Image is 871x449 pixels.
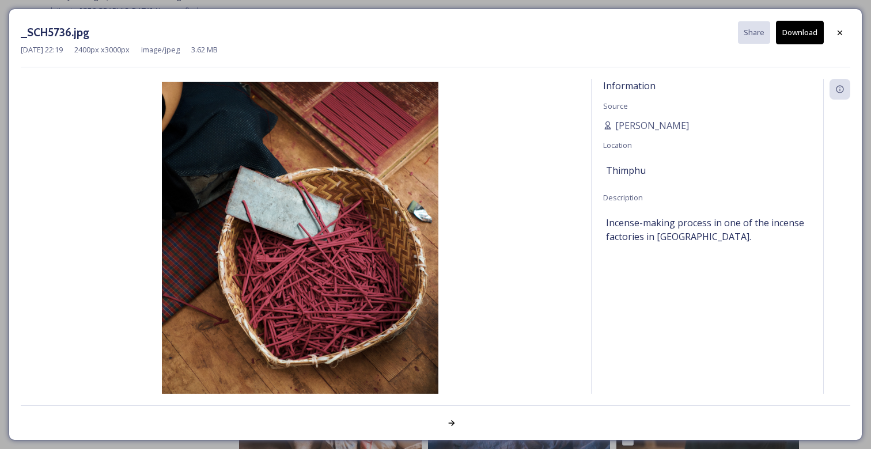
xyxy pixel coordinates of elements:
[191,44,218,55] span: 3.62 MB
[606,216,809,243] span: Incense-making process in one of the incense factories in [GEOGRAPHIC_DATA].
[603,192,643,203] span: Description
[21,24,89,41] h3: _SCH5736.jpg
[615,119,689,132] span: [PERSON_NAME]
[603,101,628,111] span: Source
[141,44,180,55] span: image/jpeg
[603,79,656,92] span: Information
[738,21,770,44] button: Share
[21,44,63,55] span: [DATE] 22:19
[606,163,646,177] span: Thimphu
[74,44,130,55] span: 2400 px x 3000 px
[603,140,632,150] span: Location
[776,21,824,44] button: Download
[21,82,580,427] img: _SCH5736.jpg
